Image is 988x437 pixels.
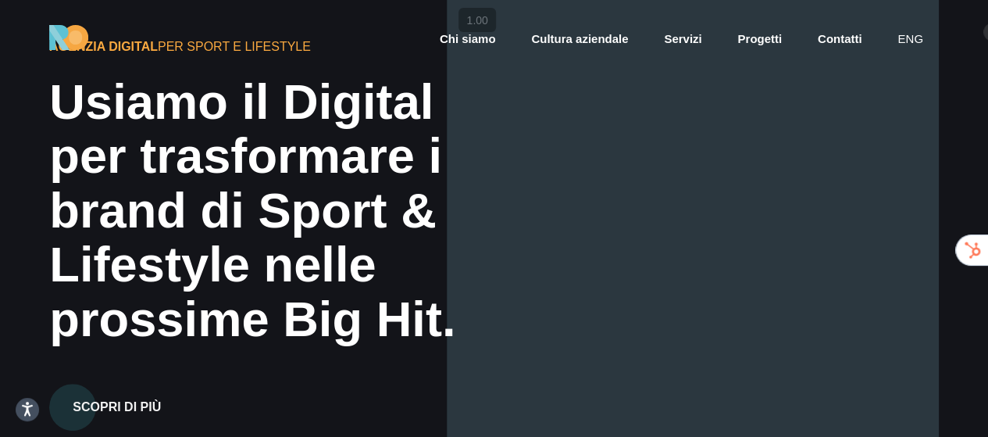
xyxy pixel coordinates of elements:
a: Progetti [736,30,783,48]
div: prossime Big Hit. [49,292,585,347]
div: Usiamo il Digital [49,75,585,130]
a: Contatti [816,30,864,48]
div: brand di Sport & [49,184,585,238]
a: Scopri di più [49,365,184,431]
a: Cultura aziendale [530,30,630,48]
div: per trasformare i [49,129,585,184]
a: Chi siamo [438,30,498,48]
button: Scopri di più [49,384,184,431]
div: Lifestyle nelle [49,238,585,292]
a: Servizi [662,30,703,48]
img: Ride On Agency Logo [49,25,88,50]
a: eng [896,30,925,48]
